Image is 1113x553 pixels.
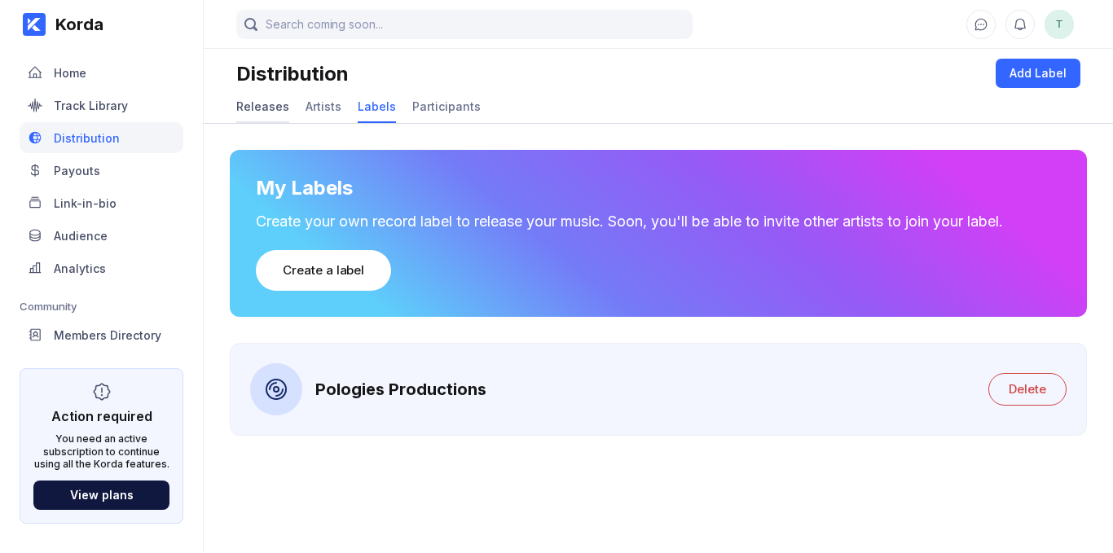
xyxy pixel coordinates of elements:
[988,373,1067,406] button: Delete
[996,59,1080,88] button: Add Label
[20,300,183,313] div: Community
[54,99,128,112] div: Track Library
[54,229,108,243] div: Audience
[412,99,481,113] div: Participants
[412,91,481,123] a: Participants
[236,99,289,113] div: Releases
[20,155,183,187] a: Payouts
[46,15,103,34] div: Korda
[20,90,183,122] a: Track Library
[1010,65,1067,81] div: Add Label
[20,57,183,90] a: Home
[358,91,396,123] a: Labels
[358,99,396,113] div: Labels
[236,62,349,86] div: Distribution
[33,481,169,510] button: View plans
[20,220,183,252] a: Audience
[54,131,120,145] div: Distribution
[1045,10,1074,39] div: Tatenda
[33,432,169,471] div: You need an active subscription to continue using all the Korda features.
[20,122,183,155] a: Distribution
[256,250,391,291] button: Create a label
[236,91,289,123] a: Releases
[54,261,106,275] div: Analytics
[306,91,341,123] a: Artists
[20,252,183,285] a: Analytics
[236,10,693,39] input: Search coming soon...
[54,164,100,178] div: Payouts
[1009,381,1046,397] div: Delete
[256,213,1061,230] div: Create your own record label to release your music. Soon, you'll be able to invite other artists ...
[315,380,486,399] div: Pologies Productions
[256,176,353,200] div: My Labels
[54,66,86,80] div: Home
[306,99,341,113] div: Artists
[51,408,152,424] div: Action required
[20,187,183,220] a: Link-in-bio
[70,488,134,502] div: View plans
[54,328,161,342] div: Members Directory
[1045,10,1074,39] button: T
[20,319,183,352] a: Members Directory
[283,262,364,279] div: Create a label
[54,196,117,210] div: Link-in-bio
